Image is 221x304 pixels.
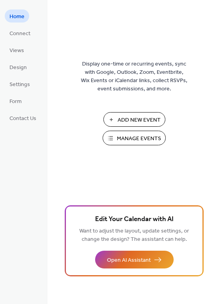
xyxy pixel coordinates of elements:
a: Form [5,94,26,107]
span: Display one-time or recurring events, sync with Google, Outlook, Zoom, Eventbrite, Wix Events or ... [81,60,187,93]
span: Settings [9,81,30,89]
a: Views [5,43,29,56]
button: Manage Events [103,131,166,145]
a: Design [5,60,32,73]
button: Open AI Assistant [95,251,174,268]
span: Home [9,13,24,21]
span: Open AI Assistant [107,256,151,265]
span: Connect [9,30,30,38]
span: Want to adjust the layout, update settings, or change the design? The assistant can help. [79,226,189,245]
a: Home [5,9,29,23]
span: Manage Events [117,135,161,143]
span: Design [9,64,27,72]
button: Add New Event [103,112,165,127]
span: Contact Us [9,114,36,123]
span: Form [9,98,22,106]
span: Add New Event [118,116,161,124]
span: Edit Your Calendar with AI [95,214,174,225]
a: Settings [5,77,35,90]
a: Contact Us [5,111,41,124]
span: Views [9,47,24,55]
a: Connect [5,26,35,39]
